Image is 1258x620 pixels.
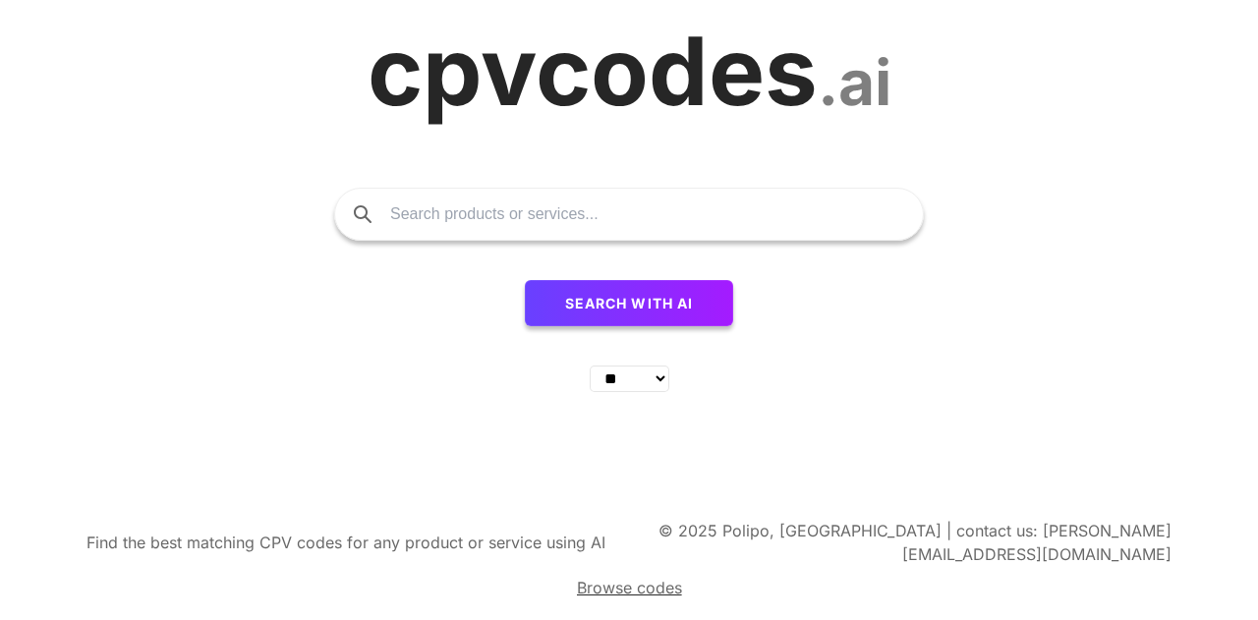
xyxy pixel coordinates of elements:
a: cpvcodes.ai [368,15,891,128]
span: Search with AI [565,295,694,311]
input: Search products or services... [390,189,903,240]
span: .ai [818,44,891,120]
a: Browse codes [577,576,682,599]
span: Find the best matching CPV codes for any product or service using AI [86,533,605,552]
span: Browse codes [577,578,682,597]
span: © 2025 Polipo, [GEOGRAPHIC_DATA] | contact us: [PERSON_NAME][EMAIL_ADDRESS][DOMAIN_NAME] [658,521,1172,564]
button: Search with AI [525,280,734,327]
span: cpvcodes [368,14,818,128]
